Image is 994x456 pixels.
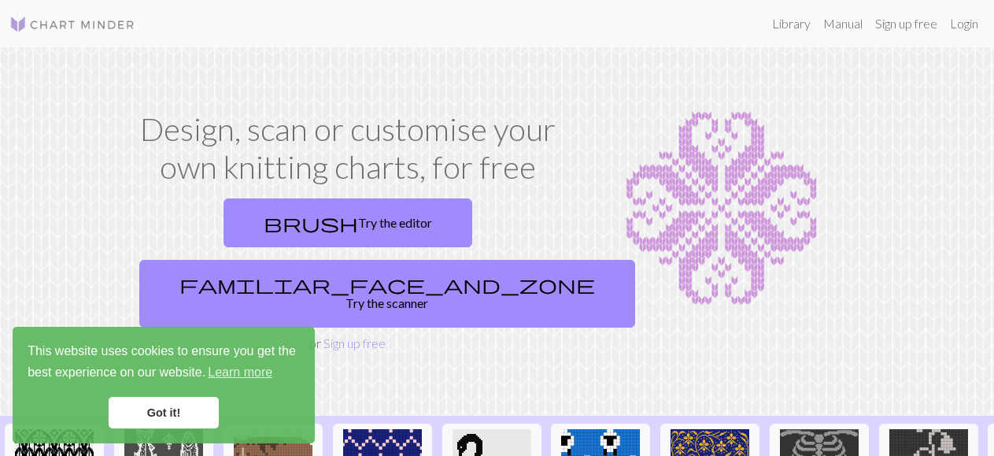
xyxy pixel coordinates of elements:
[766,8,817,39] a: Library
[944,8,985,39] a: Login
[264,212,358,234] span: brush
[109,397,219,428] a: dismiss cookie message
[582,110,862,307] img: Chart example
[133,192,563,353] div: or
[205,361,275,384] a: learn more about cookies
[9,15,135,34] img: Logo
[28,342,300,384] span: This website uses cookies to ensure you get the best experience on our website.
[869,8,944,39] a: Sign up free
[13,327,315,443] div: cookieconsent
[139,260,635,328] a: Try the scanner
[817,8,869,39] a: Manual
[224,198,472,247] a: Try the editor
[133,110,563,186] h1: Design, scan or customise your own knitting charts, for free
[179,273,595,295] span: familiar_face_and_zone
[323,336,386,350] a: Sign up free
